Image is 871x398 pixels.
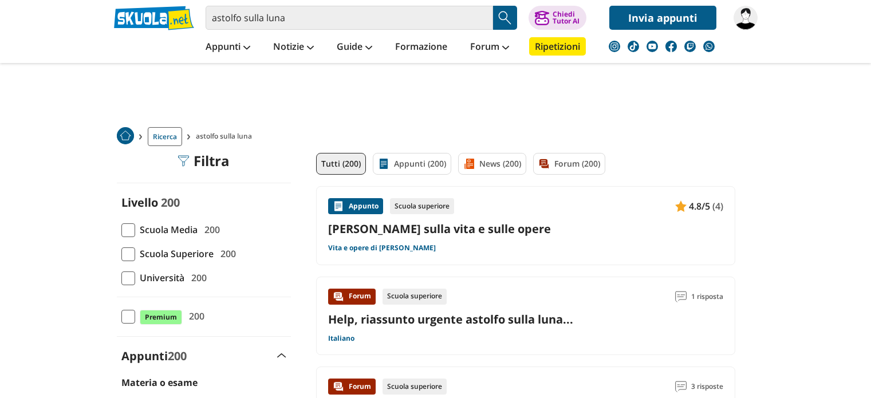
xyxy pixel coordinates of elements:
[467,37,512,58] a: Forum
[121,195,158,210] label: Livello
[691,379,723,395] span: 3 risposte
[206,6,493,30] input: Cerca appunti, riassunti o versioni
[135,222,198,237] span: Scuola Media
[493,6,517,30] button: Search Button
[328,379,376,395] div: Forum
[168,348,187,364] span: 200
[328,198,383,214] div: Appunto
[184,309,204,324] span: 200
[333,381,344,392] img: Forum contenuto
[121,348,187,364] label: Appunti
[316,153,366,175] a: Tutti (200)
[463,158,475,170] img: News filtro contenuto
[458,153,526,175] a: News (200)
[529,6,586,30] button: ChiediTutor AI
[609,6,716,30] a: Invia appunti
[203,37,253,58] a: Appunti
[187,270,207,285] span: 200
[178,155,189,167] img: Filtra filtri mobile
[628,41,639,52] img: tiktok
[161,195,180,210] span: 200
[333,200,344,212] img: Appunti contenuto
[383,379,447,395] div: Scuola superiore
[383,289,447,305] div: Scuola superiore
[689,199,710,214] span: 4.8/5
[496,9,514,26] img: Cerca appunti, riassunti o versioni
[117,127,134,144] img: Home
[675,200,687,212] img: Appunti contenuto
[328,334,354,343] a: Italiano
[553,11,580,25] div: Chiedi Tutor AI
[665,41,677,52] img: facebook
[533,153,605,175] a: Forum (200)
[148,127,182,146] a: Ricerca
[392,37,450,58] a: Formazione
[328,312,573,327] a: Help, riassunto urgente astolfo sulla luna...
[333,291,344,302] img: Forum contenuto
[328,243,436,253] a: Vita e opere di [PERSON_NAME]
[684,41,696,52] img: twitch
[538,158,550,170] img: Forum filtro contenuto
[378,158,389,170] img: Appunti filtro contenuto
[675,291,687,302] img: Commenti lettura
[277,353,286,358] img: Apri e chiudi sezione
[200,222,220,237] span: 200
[647,41,658,52] img: youtube
[609,41,620,52] img: instagram
[703,41,715,52] img: WhatsApp
[712,199,723,214] span: (4)
[121,376,198,389] label: Materia o esame
[334,37,375,58] a: Guide
[529,37,586,56] a: Ripetizioni
[270,37,317,58] a: Notizie
[117,127,134,146] a: Home
[178,153,230,169] div: Filtra
[691,289,723,305] span: 1 risposta
[373,153,451,175] a: Appunti (200)
[135,270,184,285] span: Università
[135,246,214,261] span: Scuola Superiore
[196,127,257,146] span: astolfo sulla luna
[328,289,376,305] div: Forum
[675,381,687,392] img: Commenti lettura
[390,198,454,214] div: Scuola superiore
[216,246,236,261] span: 200
[734,6,758,30] img: diletta110
[140,310,182,325] span: Premium
[328,221,723,237] a: [PERSON_NAME] sulla vita e sulle opere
